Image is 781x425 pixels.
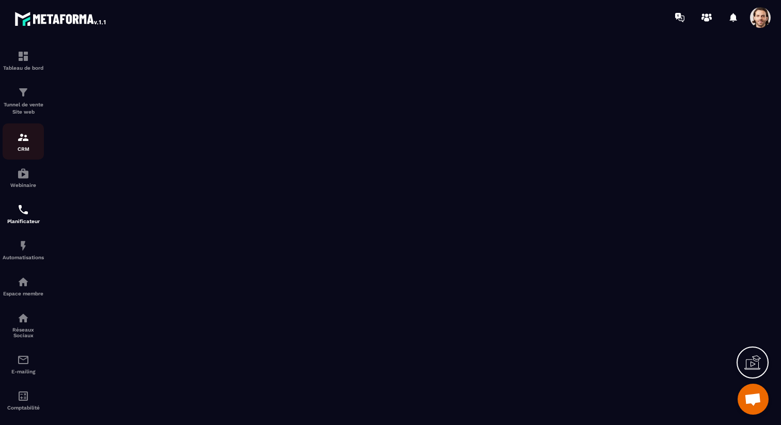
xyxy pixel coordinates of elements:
[3,196,44,232] a: schedulerschedulerPlanificateur
[3,218,44,224] p: Planificateur
[17,354,29,366] img: email
[17,167,29,180] img: automations
[3,101,44,116] p: Tunnel de vente Site web
[17,390,29,402] img: accountant
[3,291,44,296] p: Espace membre
[14,9,107,28] img: logo
[3,346,44,382] a: emailemailE-mailing
[3,65,44,71] p: Tableau de bord
[3,369,44,374] p: E-mailing
[17,240,29,252] img: automations
[3,160,44,196] a: automationsautomationsWebinaire
[738,384,769,415] div: Ouvrir le chat
[3,304,44,346] a: social-networksocial-networkRéseaux Sociaux
[17,86,29,99] img: formation
[3,42,44,78] a: formationformationTableau de bord
[17,203,29,216] img: scheduler
[3,182,44,188] p: Webinaire
[17,131,29,144] img: formation
[17,312,29,324] img: social-network
[3,268,44,304] a: automationsautomationsEspace membre
[3,123,44,160] a: formationformationCRM
[17,50,29,62] img: formation
[3,327,44,338] p: Réseaux Sociaux
[3,146,44,152] p: CRM
[3,405,44,411] p: Comptabilité
[3,78,44,123] a: formationformationTunnel de vente Site web
[3,232,44,268] a: automationsautomationsAutomatisations
[3,382,44,418] a: accountantaccountantComptabilité
[17,276,29,288] img: automations
[3,255,44,260] p: Automatisations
